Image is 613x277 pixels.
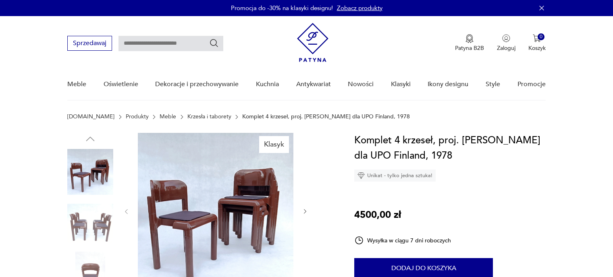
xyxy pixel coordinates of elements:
button: Sprzedawaj [67,36,112,51]
div: Wysyłka w ciągu 7 dni roboczych [354,236,451,245]
a: Meble [160,114,176,120]
img: Ikona medalu [465,34,474,43]
p: Patyna B2B [455,44,484,52]
button: 0Koszyk [528,34,546,52]
a: Meble [67,69,86,100]
p: 4500,00 zł [354,207,401,223]
a: Klasyki [391,69,411,100]
img: Patyna - sklep z meblami i dekoracjami vintage [297,23,328,62]
a: Nowości [348,69,374,100]
a: Ikony designu [428,69,468,100]
img: Zdjęcie produktu Komplet 4 krzeseł, proj. Eero Aarnio dla UPO Finland, 1978 [67,149,113,195]
p: Komplet 4 krzeseł, proj. [PERSON_NAME] dla UPO Finland, 1978 [242,114,410,120]
a: Sprzedawaj [67,41,112,47]
a: Krzesła i taborety [187,114,231,120]
a: Dekoracje i przechowywanie [155,69,239,100]
button: Szukaj [209,38,219,48]
button: Zaloguj [497,34,515,52]
p: Zaloguj [497,44,515,52]
img: Ikonka użytkownika [502,34,510,42]
img: Ikona diamentu [357,172,365,179]
img: Zdjęcie produktu Komplet 4 krzeseł, proj. Eero Aarnio dla UPO Finland, 1978 [67,201,113,246]
a: Promocje [517,69,546,100]
div: 0 [538,33,544,40]
a: Style [486,69,500,100]
p: Koszyk [528,44,546,52]
a: Oświetlenie [104,69,138,100]
a: Zobacz produkty [337,4,382,12]
div: Unikat - tylko jedna sztuka! [354,170,436,182]
a: [DOMAIN_NAME] [67,114,114,120]
button: Patyna B2B [455,34,484,52]
h1: Komplet 4 krzeseł, proj. [PERSON_NAME] dla UPO Finland, 1978 [354,133,546,163]
p: Promocja do -30% na klasyki designu! [231,4,333,12]
a: Produkty [126,114,149,120]
a: Ikona medaluPatyna B2B [455,34,484,52]
a: Antykwariat [296,69,331,100]
div: Klasyk [259,136,289,153]
img: Ikona koszyka [533,34,541,42]
a: Kuchnia [256,69,279,100]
